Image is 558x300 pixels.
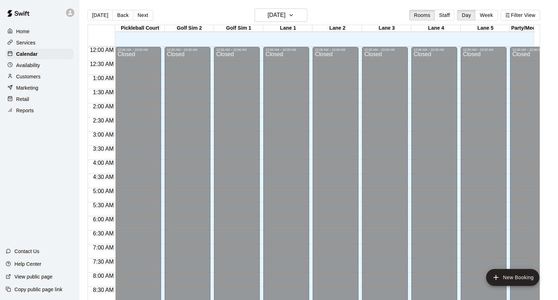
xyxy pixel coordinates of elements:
[16,107,34,114] p: Reports
[14,273,53,280] p: View public page
[115,25,165,32] div: Pickleball Court
[16,50,38,58] p: Calendar
[91,103,116,109] span: 2:00 AM
[16,28,30,35] p: Home
[315,48,356,52] div: 12:00 AM – 10:00 AM
[91,273,116,279] span: 8:00 AM
[16,84,38,91] p: Marketing
[16,62,40,69] p: Availability
[91,89,116,95] span: 1:30 AM
[265,48,307,52] div: 12:00 AM – 10:00 AM
[91,118,116,124] span: 2:30 AM
[167,48,208,52] div: 12:00 AM – 10:00 AM
[364,48,406,52] div: 12:00 AM – 10:00 AM
[117,48,159,52] div: 12:00 AM – 10:00 AM
[16,96,29,103] p: Retail
[91,216,116,222] span: 6:00 AM
[16,73,41,80] p: Customers
[14,286,62,293] p: Copy public page link
[475,10,497,20] button: Week
[413,48,455,52] div: 12:00 AM – 10:00 AM
[16,39,36,46] p: Services
[411,25,461,32] div: Lane 4
[6,37,74,48] a: Services
[263,25,313,32] div: Lane 1
[88,61,116,67] span: 12:30 AM
[255,8,307,22] button: [DATE]
[112,10,133,20] button: Back
[91,259,116,265] span: 7:30 AM
[512,48,554,52] div: 12:00 AM – 10:00 AM
[214,25,263,32] div: Golf Sim 1
[165,25,214,32] div: Golf Sim 2
[457,10,476,20] button: Day
[486,269,539,286] button: add
[91,188,116,194] span: 5:00 AM
[6,49,74,59] a: Calendar
[216,48,258,52] div: 12:00 AM – 10:00 AM
[91,160,116,166] span: 4:00 AM
[91,287,116,293] span: 8:30 AM
[435,10,455,20] button: Staff
[91,146,116,152] span: 3:30 AM
[501,10,540,20] button: Filter View
[6,94,74,104] a: Retail
[6,26,74,37] a: Home
[463,48,504,52] div: 12:00 AM – 10:00 AM
[91,245,116,251] span: 7:00 AM
[91,132,116,138] span: 3:00 AM
[14,248,39,255] p: Contact Us
[14,260,41,268] p: Help Center
[91,174,116,180] span: 4:30 AM
[362,25,411,32] div: Lane 3
[91,75,116,81] span: 1:00 AM
[133,10,153,20] button: Next
[6,71,74,82] a: Customers
[461,25,510,32] div: Lane 5
[409,10,435,20] button: Rooms
[91,202,116,208] span: 5:30 AM
[268,10,286,20] h6: [DATE]
[6,60,74,71] a: Availability
[87,10,113,20] button: [DATE]
[313,25,362,32] div: Lane 2
[88,47,116,53] span: 12:00 AM
[6,105,74,116] a: Reports
[6,83,74,93] a: Marketing
[91,230,116,236] span: 6:30 AM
